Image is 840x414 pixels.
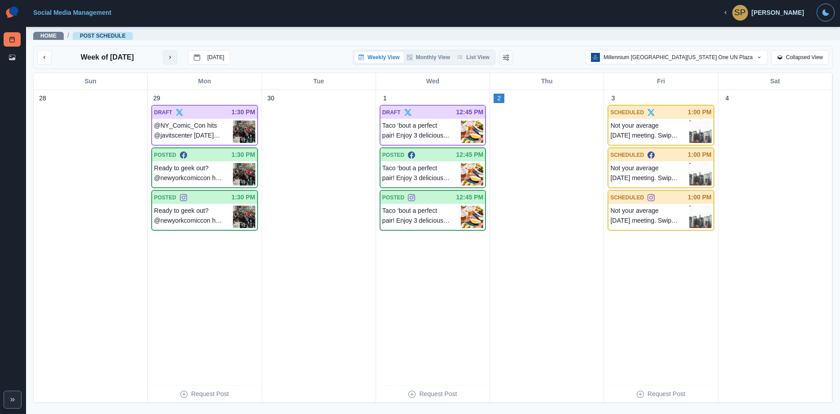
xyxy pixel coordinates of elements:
nav: breadcrumb [33,31,133,40]
img: qgq7ejzp17wshd2gyeol [461,206,483,228]
p: 1:00 PM [688,150,712,160]
p: 1:30 PM [232,150,255,160]
a: Media Library [4,50,21,65]
p: 3 [612,94,615,103]
p: Week of [DATE] [81,52,134,63]
img: fgnnxq8edfrniou2u31a [689,163,712,185]
p: 1:00 PM [688,193,712,202]
button: [PERSON_NAME] [715,4,811,22]
p: 12:45 PM [456,150,483,160]
button: Millennium [GEOGRAPHIC_DATA][US_STATE] One UN Plaza [585,50,768,65]
p: DRAFT [382,108,401,116]
p: POSTED [382,194,404,202]
div: Samantha Pesce [734,2,746,23]
p: Taco ‘bout a perfect pair! Enjoy 3 delicious tacos of your choice paired with one of our vibrant ... [382,121,461,143]
p: 1:00 PM [688,108,712,117]
div: Sun [34,73,148,90]
p: Not your average [DATE] meeting. Swipe to see where big views meet big ideas. [610,163,689,185]
a: Social Media Management [33,9,111,16]
p: Not your average [DATE] meeting. Swipe to see where big views meet big ideas. [610,206,689,228]
p: Ready to geek out? @newyorkcomiccon hits @javitscenter [DATE]–[DATE], and it’s bringing the whole... [154,206,232,228]
p: 12:45 PM [456,193,483,202]
p: POSTED [154,194,176,202]
p: Not your average [DATE] meeting. Swipe to see where big views meet big ideas. [610,121,689,143]
p: 4 [726,94,729,103]
div: [PERSON_NAME] [752,9,804,17]
button: Monthly View [403,52,454,63]
p: Taco ‘bout a perfect pair! Enjoy 3 delicious tacos of your choice paired with one of our vibrant ... [382,163,461,185]
img: ujdp1hqkbw5hrisj9xn9 [233,163,255,185]
div: Mon [148,73,262,90]
p: @NY_Comic_Con hits @javitscenter [DATE]–[DATE], and it’s bringing the whole multiverse with it. A... [154,121,232,143]
button: Expand [4,391,22,409]
p: DRAFT [154,108,172,116]
button: Weekly View [355,52,403,63]
p: SCHEDULED [610,108,644,116]
div: Thu [490,73,604,90]
button: previous month [37,50,52,65]
button: next month [163,50,177,65]
a: Post Schedule [4,32,21,47]
p: Request Post [419,389,457,399]
p: 12:45 PM [456,108,483,117]
p: POSTED [382,151,404,159]
img: 212006842262839 [591,53,600,62]
p: 1:30 PM [232,108,255,117]
div: Tue [262,73,376,90]
a: Post Schedule [80,33,126,39]
button: go to today [188,50,230,65]
button: Change View Order [499,50,513,65]
p: 1:30 PM [232,193,255,202]
a: Home [40,33,57,39]
div: Wed [376,73,490,90]
button: Toggle Mode [817,4,835,22]
p: SCHEDULED [610,151,644,159]
img: fgnnxq8edfrniou2u31a [689,121,712,143]
p: SCHEDULED [610,194,644,202]
p: Ready to geek out? @newyorkcomiccon hits @javitscenter [DATE]–[DATE], and it’s bringing the whole... [154,163,232,185]
p: [DATE] [207,54,224,60]
img: ujdp1hqkbw5hrisj9xn9 [233,121,255,143]
p: POSTED [154,151,176,159]
p: 2 [497,94,501,103]
p: Taco ‘bout a perfect pair! Enjoy 3 delicious tacos of your choice paired with one of our vibrant ... [382,206,461,228]
img: qgq7ejzp17wshd2gyeol [461,163,483,185]
img: ujdp1hqkbw5hrisj9xn9 [233,206,255,228]
div: Fri [604,73,718,90]
button: List View [454,52,493,63]
p: Request Post [647,389,685,399]
img: fgnnxq8edfrniou2u31a [689,206,712,228]
img: qgq7ejzp17wshd2gyeol [461,121,483,143]
p: 30 [267,94,275,103]
p: 28 [39,94,46,103]
span: / [67,31,69,40]
button: Collapsed View [771,50,829,65]
p: Request Post [191,389,229,399]
p: 1 [383,94,387,103]
p: 29 [153,94,160,103]
div: Sat [718,73,832,90]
